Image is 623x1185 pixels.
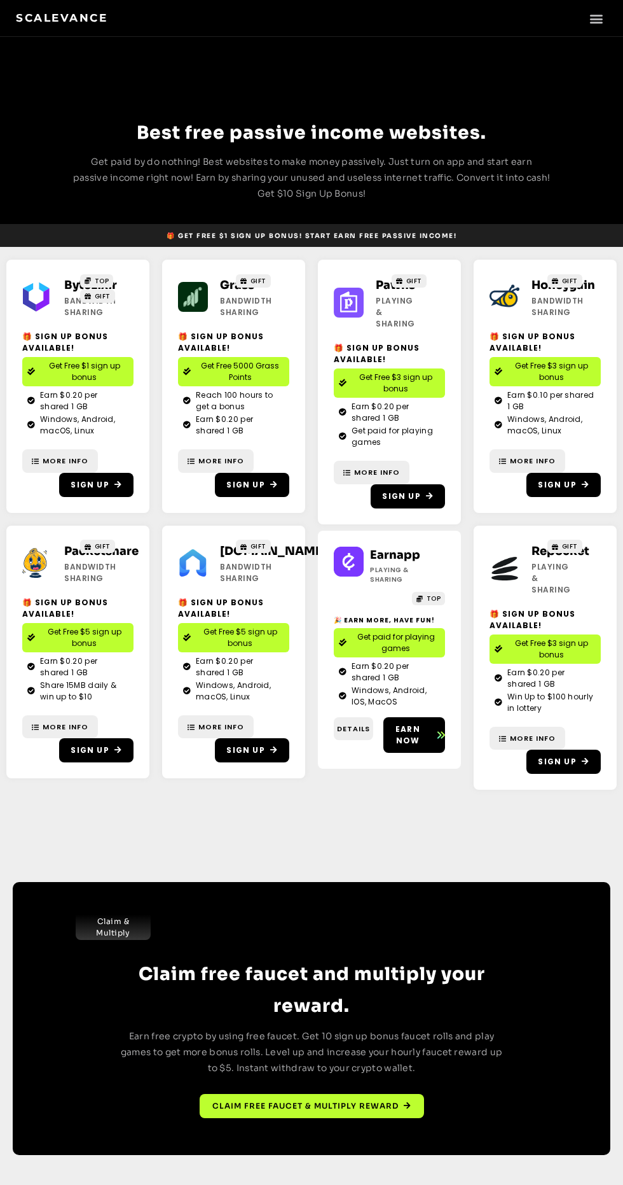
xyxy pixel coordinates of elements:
h2: 🎁 Sign Up Bonus Available! [489,331,601,354]
span: Earn $0.20 per shared 1 GB [348,661,440,684]
span: Earn $0.20 per shared 1 GB [348,401,440,424]
a: More Info [22,449,98,473]
span: Earn $0.20 per shared 1 GB [504,667,596,690]
h2: Claim free faucet and multiply your reward. [120,958,503,1022]
span: Get Free $3 sign up bonus [352,372,440,395]
span: Sign Up [538,479,576,491]
a: More Info [489,449,565,473]
span: Earn $0.10 per shared 1 GB [504,389,596,412]
span: Get Free $5 sign up bonus [196,626,284,649]
span: Get Free 5000 Grass Points [196,360,284,383]
span: GIFT [406,276,422,286]
a: More Info [178,449,254,473]
a: TOP [80,274,113,288]
a: Repocket [531,544,589,558]
h2: 🎁 Sign Up Bonus Available! [178,331,289,354]
span: Windows, Android, macOS, Linux [37,414,128,437]
span: GIFT [250,276,266,286]
h2: Playing & Sharing [370,565,425,584]
span: More Info [43,456,88,466]
h2: Bandwidth Sharing [531,295,544,318]
a: Get Free $5 sign up bonus [22,623,133,652]
a: Sign Up [371,484,445,508]
a: GIFT [236,540,271,553]
a: GIFT [80,290,115,303]
a: More Info [334,461,409,484]
span: Earn $0.20 per shared 1 GB [193,414,284,437]
p: Earn free crypto by using free faucet. Get 10 sign up bonus faucet rolls and play games to get mo... [120,1028,503,1076]
a: Sign Up [215,473,289,497]
span: TOP [427,594,441,603]
a: More Info [489,727,565,750]
a: Get Free $3 sign up bonus [489,635,601,664]
span: Win Up to $100 hourly in lottery [504,691,596,714]
a: Get Free $1 sign up bonus [22,357,133,386]
a: Grass [220,278,254,292]
span: Get Free $1 sign up bonus [40,360,128,383]
span: GIFT [95,291,111,301]
a: Sign Up [59,738,133,762]
a: 🎁 Get Free $1 sign up bonus! Start earn free passive income! [161,228,462,244]
span: Earn $0.20 per shared 1 GB [193,656,284,678]
a: Sign Up [215,738,289,762]
span: Details [337,724,370,734]
h2: Playing & Sharing [531,561,544,596]
span: Sign Up [226,479,264,491]
span: Claim & Multiply [82,916,144,939]
a: Details [334,717,373,741]
span: More Info [510,733,556,744]
span: Share 15MB daily & win up to $10 [37,680,128,703]
span: Get Free $5 sign up bonus [40,626,128,649]
span: TOP [95,276,109,286]
p: Get paid by do nothing! Best websites to make money passively. Just turn on app and start earn pa... [72,154,551,202]
a: GIFT [547,274,582,288]
span: Earn $0.20 per shared 1 GB [37,389,128,412]
span: More Info [354,467,400,478]
a: GIFT [392,274,427,288]
span: Windows, Android, macOS, Linux [504,414,596,437]
a: Sign Up [526,473,601,497]
a: Packetshare [64,544,139,558]
h2: 🎁 Sign Up Bonus Available! [489,608,601,631]
span: Windows, Android, macOS, Linux [193,680,284,703]
div: Menu Toggle [586,8,607,29]
h2: Bandwidth Sharing [64,561,77,584]
span: Claim free faucet & multiply reward [212,1100,399,1112]
span: More Info [198,722,244,733]
span: GIFT [250,542,266,551]
a: Earnapp [370,548,420,562]
a: More Info [22,715,98,739]
span: Windows, Android, IOS, MacOS [348,685,440,708]
span: Earn now [383,724,432,747]
h2: Bandwidth Sharing [220,295,233,318]
span: More Info [510,456,556,466]
span: GIFT [562,542,578,551]
a: Earn now [383,717,445,753]
span: GIFT [562,276,578,286]
a: GIFT [547,540,582,553]
a: GIFT [80,540,115,553]
span: Sign Up [538,756,576,768]
span: Sign Up [71,479,109,491]
span: Get paid for playing games [348,425,440,448]
a: Get Free $5 sign up bonus [178,623,289,652]
h2: 🎁 Sign Up Bonus Available! [22,331,133,354]
a: ByteLixir [64,278,117,292]
a: Pawns [376,278,415,292]
h2: 🎁 Sign Up Bonus Available! [22,597,133,620]
span: Earn $0.20 per shared 1 GB [37,656,128,678]
a: Honeygain [531,278,595,292]
span: Sign Up [382,491,420,502]
h2: 🎉 Earn More, Have Fun! [334,615,445,625]
span: More Info [198,456,244,466]
span: 🎁 Get Free $1 sign up bonus! Start earn free passive income! [167,231,456,241]
a: Scalevance [16,11,107,24]
a: Get Free 5000 Grass Points [178,357,289,386]
a: Claim & Multiply [76,915,151,940]
span: GIFT [95,542,111,551]
span: Get paid for playing games [352,631,440,654]
span: More Info [43,722,88,733]
h2: Best free passive income websites. [72,117,551,149]
span: Sign Up [71,745,109,756]
a: GIFT [236,274,271,288]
